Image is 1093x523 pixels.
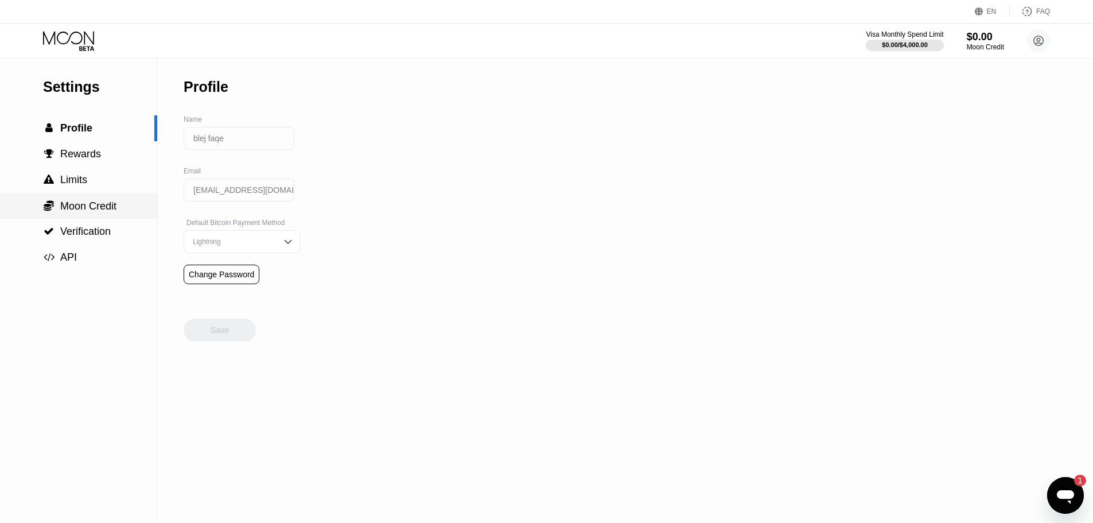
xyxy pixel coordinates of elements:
[189,270,254,279] div: Change Password
[60,251,77,263] span: API
[184,167,300,175] div: Email
[184,79,228,95] div: Profile
[1047,477,1084,514] iframe: Bouton de lancement de la fenêtre de messagerie, 1 message non lu
[60,174,87,185] span: Limits
[43,200,55,211] div: 
[866,30,943,38] div: Visa Monthly Spend Limit
[1063,475,1086,486] iframe: Nombre de messages non lus
[43,123,55,133] div: 
[43,252,55,262] div: 
[44,252,55,262] span: 
[60,122,92,134] span: Profile
[60,148,101,160] span: Rewards
[1036,7,1050,16] div: FAQ
[184,219,300,227] div: Default Bitcoin Payment Method
[44,175,54,185] span: 
[44,200,54,211] span: 
[44,149,54,159] span: 
[1010,6,1050,17] div: FAQ
[43,175,55,185] div: 
[45,123,53,133] span: 
[967,31,1004,51] div: $0.00Moon Credit
[882,41,928,48] div: $0.00 / $4,000.00
[975,6,1010,17] div: EN
[184,115,300,123] div: Name
[866,30,943,51] div: Visa Monthly Spend Limit$0.00/$4,000.00
[60,200,116,212] span: Moon Credit
[967,43,1004,51] div: Moon Credit
[987,7,997,16] div: EN
[43,79,157,95] div: Settings
[43,149,55,159] div: 
[184,265,259,284] div: Change Password
[43,226,55,237] div: 
[44,226,54,237] span: 
[60,226,111,237] span: Verification
[190,238,277,246] div: Lightning
[967,31,1004,43] div: $0.00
